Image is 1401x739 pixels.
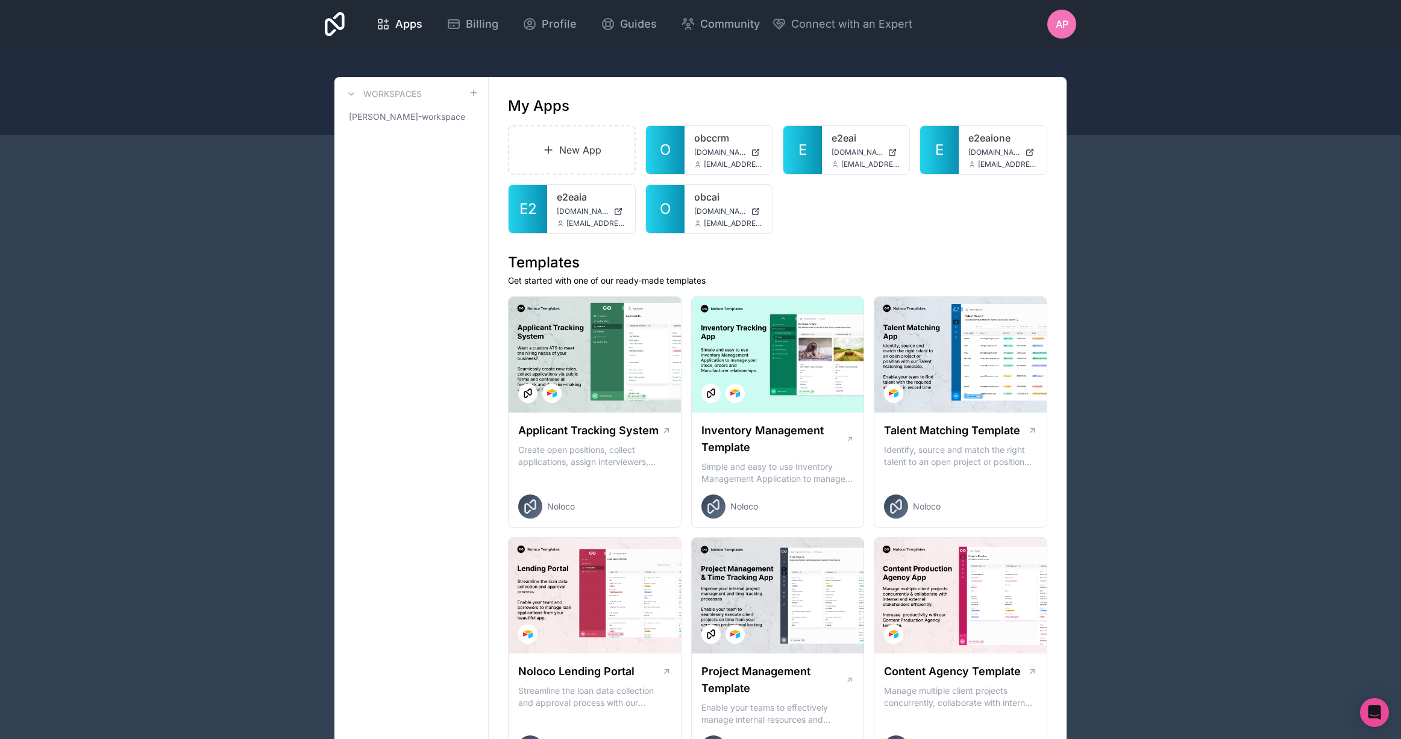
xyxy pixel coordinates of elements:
a: E [920,126,959,174]
h1: My Apps [508,96,569,116]
a: [DOMAIN_NAME] [832,148,900,157]
span: [DOMAIN_NAME] [557,207,609,216]
span: [EMAIL_ADDRESS][DOMAIN_NAME] [841,160,900,169]
span: Noloco [913,500,941,513]
p: Identify, source and match the right talent to an open project or position with our Talent Matchi... [884,444,1037,468]
p: Simple and easy to use Inventory Management Application to manage your stock, orders and Manufact... [701,461,854,485]
a: e2eaione [968,131,1037,145]
span: O [660,199,671,219]
h1: Talent Matching Template [884,422,1020,439]
a: E [783,126,822,174]
a: obccrm [694,131,763,145]
h1: Templates [508,253,1047,272]
span: [EMAIL_ADDRESS][DOMAIN_NAME] [978,160,1037,169]
h1: Project Management Template [701,663,845,697]
span: [EMAIL_ADDRESS][DOMAIN_NAME] [704,160,763,169]
a: e2eai [832,131,900,145]
h1: Applicant Tracking System [518,422,659,439]
a: [DOMAIN_NAME] [694,148,763,157]
span: [DOMAIN_NAME] [694,207,746,216]
h1: Content Agency Template [884,663,1021,680]
span: E [798,140,807,160]
img: Airtable Logo [730,629,740,639]
img: Airtable Logo [547,388,557,398]
p: Manage multiple client projects concurrently, collaborate with internal and external stakeholders... [884,685,1037,709]
span: E [935,140,944,160]
a: Workspaces [344,87,422,101]
span: Apps [395,16,422,33]
p: Enable your teams to effectively manage internal resources and execute client projects on time. [701,702,854,726]
img: Airtable Logo [523,629,533,639]
h1: Inventory Management Template [701,422,846,456]
span: Noloco [730,500,758,513]
a: Billing [437,11,508,37]
span: [EMAIL_ADDRESS][DOMAIN_NAME] [566,219,625,228]
a: [DOMAIN_NAME] [557,207,625,216]
a: e2eaia [557,190,625,204]
span: Billing [466,16,498,33]
a: New App [508,125,636,175]
span: Noloco [547,500,575,513]
h1: Noloco Lending Portal [518,663,635,680]
a: Apps [366,11,432,37]
span: Guides [620,16,657,33]
img: Airtable Logo [889,629,898,639]
div: Open Intercom Messenger [1360,698,1389,727]
a: O [646,126,685,174]
p: Create open positions, collect applications, assign interviewers, centralise candidate feedback a... [518,444,671,468]
a: [DOMAIN_NAME] [968,148,1037,157]
span: [DOMAIN_NAME] [832,148,883,157]
a: Community [671,11,769,37]
span: Community [700,16,760,33]
span: E2 [519,199,537,219]
span: [DOMAIN_NAME] [968,148,1020,157]
a: [PERSON_NAME]-workspace [344,106,478,128]
span: Profile [542,16,577,33]
span: [EMAIL_ADDRESS][DOMAIN_NAME] [704,219,763,228]
p: Get started with one of our ready-made templates [508,275,1047,287]
span: Connect with an Expert [791,16,912,33]
a: [DOMAIN_NAME] [694,207,763,216]
a: Profile [513,11,586,37]
a: E2 [509,185,547,233]
a: Guides [591,11,666,37]
a: O [646,185,685,233]
h3: Workspaces [363,88,422,100]
span: [PERSON_NAME]-workspace [349,111,465,123]
span: O [660,140,671,160]
button: Connect with an Expert [772,16,912,33]
img: Airtable Logo [730,388,740,398]
img: Airtable Logo [889,388,898,398]
span: AP [1056,17,1068,31]
p: Streamline the loan data collection and approval process with our Lending Portal template. [518,685,671,709]
span: [DOMAIN_NAME] [694,148,746,157]
a: obcai [694,190,763,204]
